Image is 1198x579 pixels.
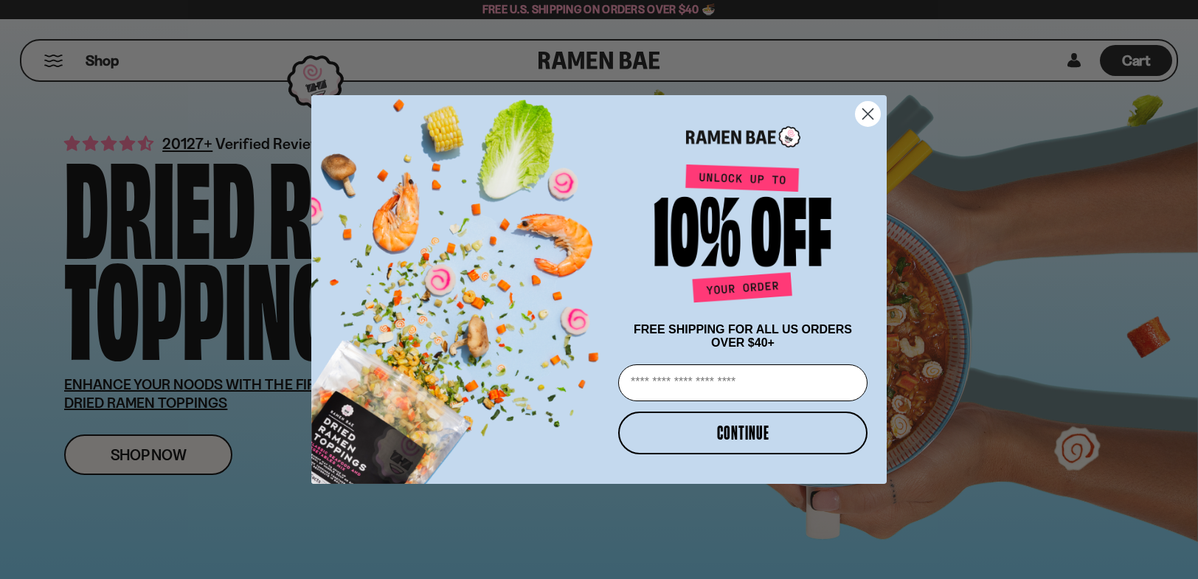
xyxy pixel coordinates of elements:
img: Ramen Bae Logo [686,125,800,149]
img: Unlock up to 10% off [651,164,835,308]
img: ce7035ce-2e49-461c-ae4b-8ade7372f32c.png [311,83,612,484]
span: FREE SHIPPING FOR ALL US ORDERS OVER $40+ [634,323,852,349]
button: CONTINUE [618,412,868,454]
button: Close dialog [855,101,881,127]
